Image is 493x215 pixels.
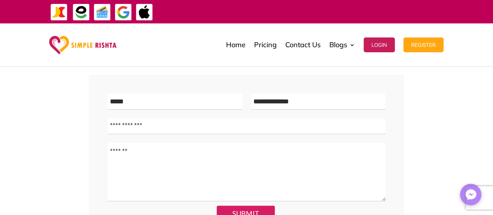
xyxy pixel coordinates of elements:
strong: جاز کیش [399,5,415,18]
img: EasyPaisa-icon [72,4,90,21]
a: Login [364,25,395,64]
img: ApplePay-icon [136,4,153,21]
strong: ایزی پیسہ [380,5,397,18]
a: Pricing [254,25,277,64]
a: Register [403,25,444,64]
a: Contact Us [285,25,321,64]
a: Blogs [329,25,355,64]
button: Login [364,37,395,52]
img: JazzCash-icon [50,4,68,21]
button: Register [403,37,444,52]
img: GooglePay-icon [115,4,132,21]
a: Home [226,25,246,64]
img: Messenger [463,187,479,203]
img: Credit Cards [94,4,111,21]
